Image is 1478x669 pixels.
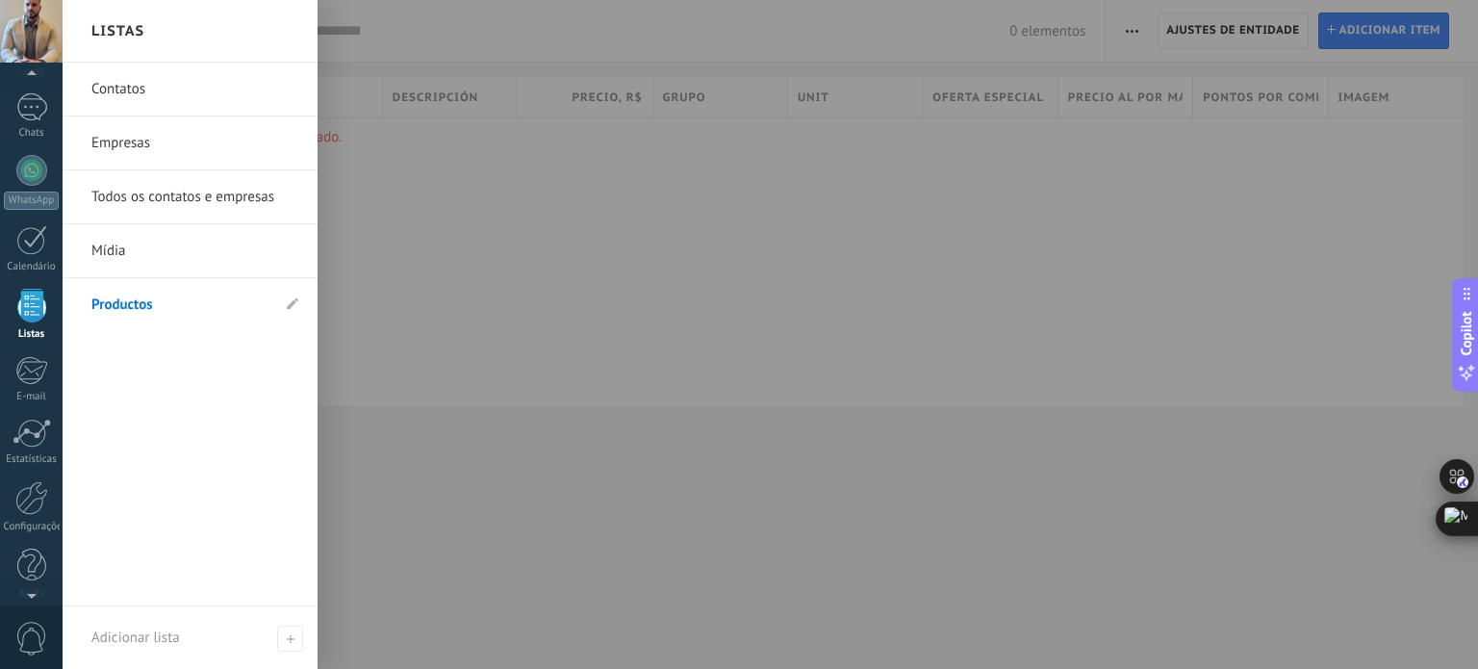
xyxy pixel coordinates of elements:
h2: Listas [91,1,144,62]
div: Configurações [4,521,60,533]
a: Contatos [91,63,298,116]
span: Copilot [1457,311,1476,355]
a: Productos [91,278,269,332]
div: E-mail [4,391,60,403]
div: Chats [4,127,60,140]
span: Adicionar lista [91,629,180,647]
a: Empresas [91,116,298,170]
div: WhatsApp [4,192,59,210]
div: Calendário [4,261,60,273]
div: Listas [4,328,60,341]
a: Todos os contatos e empresas [91,170,298,224]
div: Estatísticas [4,453,60,466]
a: Mídia [91,224,298,278]
span: Adicionar lista [277,626,303,652]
